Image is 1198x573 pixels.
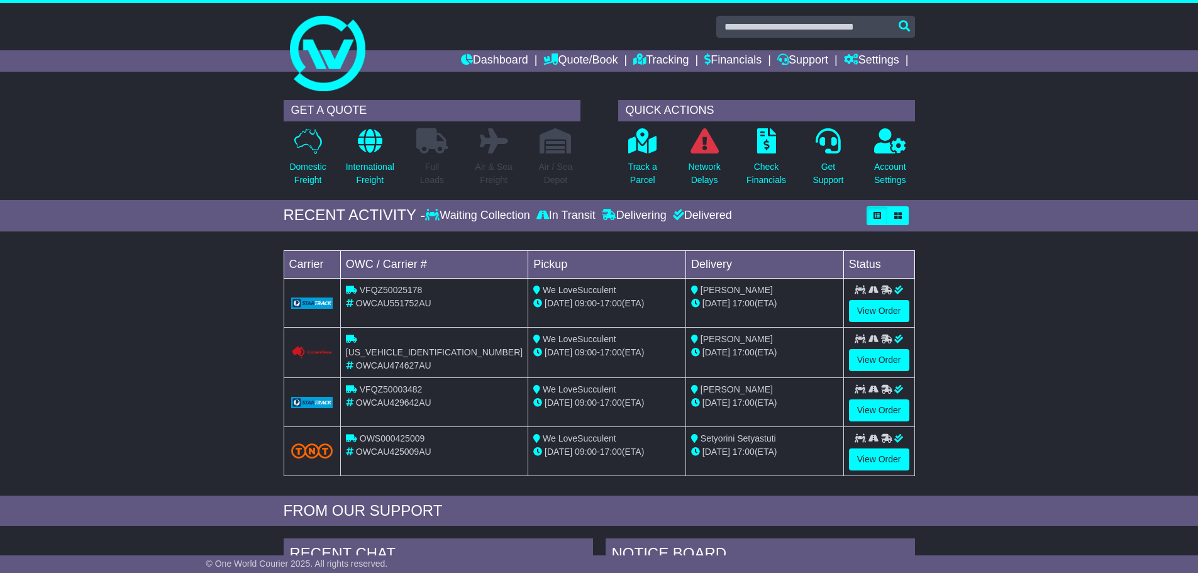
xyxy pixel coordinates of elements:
[289,128,326,194] a: DomesticFreight
[849,448,909,470] a: View Order
[291,397,333,408] img: GetCarrierServiceLogo
[291,298,333,309] img: GetCarrierServiceLogo
[702,298,730,308] span: [DATE]
[688,160,720,187] p: Network Delays
[733,447,755,457] span: 17:00
[533,297,680,310] div: - (ETA)
[685,250,843,278] td: Delivery
[543,285,616,295] span: We LoveSucculent
[461,50,528,72] a: Dashboard
[543,433,616,443] span: We LoveSucculent
[533,396,680,409] div: - (ETA)
[844,50,899,72] a: Settings
[291,443,333,459] img: TNT_Domestic.png
[600,398,622,408] span: 17:00
[843,250,914,278] td: Status
[600,347,622,357] span: 17:00
[345,128,395,194] a: InternationalFreight
[691,445,838,459] div: (ETA)
[291,346,333,359] img: Couriers_Please.png
[360,384,423,394] span: VFQZ50003482
[356,398,431,408] span: OWCAU429642AU
[701,433,776,443] span: Setyorini Setyastuti
[633,50,689,72] a: Tracking
[849,349,909,371] a: View Order
[670,209,732,223] div: Delivered
[702,347,730,357] span: [DATE]
[340,250,528,278] td: OWC / Carrier #
[813,160,843,187] p: Get Support
[746,160,786,187] p: Check Financials
[812,128,844,194] a: GetSupport
[543,334,616,344] span: We LoveSucculent
[733,298,755,308] span: 17:00
[702,398,730,408] span: [DATE]
[360,433,425,443] span: OWS000425009
[346,160,394,187] p: International Freight
[533,445,680,459] div: - (ETA)
[701,285,773,295] span: [PERSON_NAME]
[691,346,838,359] div: (ETA)
[284,250,340,278] td: Carrier
[874,128,907,194] a: AccountSettings
[618,100,915,121] div: QUICK ACTIONS
[356,447,431,457] span: OWCAU425009AU
[874,160,906,187] p: Account Settings
[746,128,787,194] a: CheckFinancials
[849,399,909,421] a: View Order
[701,334,773,344] span: [PERSON_NAME]
[575,398,597,408] span: 09:00
[425,209,533,223] div: Waiting Collection
[545,447,572,457] span: [DATE]
[733,347,755,357] span: 17:00
[284,502,915,520] div: FROM OUR SUPPORT
[543,384,616,394] span: We LoveSucculent
[704,50,762,72] a: Financials
[691,297,838,310] div: (ETA)
[416,160,448,187] p: Full Loads
[346,347,523,357] span: [US_VEHICLE_IDENTIFICATION_NUMBER]
[475,160,513,187] p: Air & Sea Freight
[599,209,670,223] div: Delivering
[545,298,572,308] span: [DATE]
[356,360,431,370] span: OWCAU474627AU
[600,447,622,457] span: 17:00
[628,128,658,194] a: Track aParcel
[284,538,593,572] div: RECENT CHAT
[206,559,388,569] span: © One World Courier 2025. All rights reserved.
[360,285,423,295] span: VFQZ50025178
[528,250,686,278] td: Pickup
[701,384,773,394] span: [PERSON_NAME]
[539,160,573,187] p: Air / Sea Depot
[545,347,572,357] span: [DATE]
[777,50,828,72] a: Support
[606,538,915,572] div: NOTICE BOARD
[284,206,426,225] div: RECENT ACTIVITY -
[533,346,680,359] div: - (ETA)
[687,128,721,194] a: NetworkDelays
[575,298,597,308] span: 09:00
[533,209,599,223] div: In Transit
[628,160,657,187] p: Track a Parcel
[733,398,755,408] span: 17:00
[691,396,838,409] div: (ETA)
[575,447,597,457] span: 09:00
[543,50,618,72] a: Quote/Book
[849,300,909,322] a: View Order
[284,100,580,121] div: GET A QUOTE
[575,347,597,357] span: 09:00
[600,298,622,308] span: 17:00
[356,298,431,308] span: OWCAU551752AU
[545,398,572,408] span: [DATE]
[289,160,326,187] p: Domestic Freight
[702,447,730,457] span: [DATE]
